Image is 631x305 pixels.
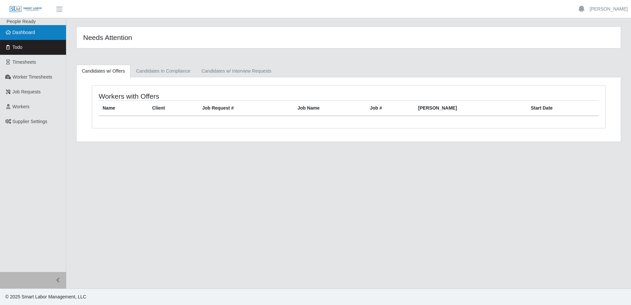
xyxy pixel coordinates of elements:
[414,101,527,116] th: [PERSON_NAME]
[76,65,130,78] a: Candidates w/ Offers
[13,45,22,50] span: Todo
[13,89,41,94] span: Job Requests
[130,65,196,78] a: Candidates In Compliance
[13,119,48,124] span: Supplier Settings
[196,65,277,78] a: Candidates w/ Interview Requests
[294,101,366,116] th: Job Name
[13,104,30,109] span: Workers
[13,74,52,80] span: Worker Timesheets
[99,92,301,100] h4: Workers with Offers
[527,101,599,116] th: Start Date
[590,6,628,13] a: [PERSON_NAME]
[366,101,414,116] th: Job #
[198,101,294,116] th: Job Request #
[5,294,86,299] span: © 2025 Smart Labor Management, LLC
[83,33,299,42] h4: Needs Attention
[13,59,36,65] span: Timesheets
[148,101,198,116] th: Client
[99,101,148,116] th: Name
[13,30,35,35] span: Dashboard
[7,19,36,24] span: People Ready
[9,6,42,13] img: SLM Logo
